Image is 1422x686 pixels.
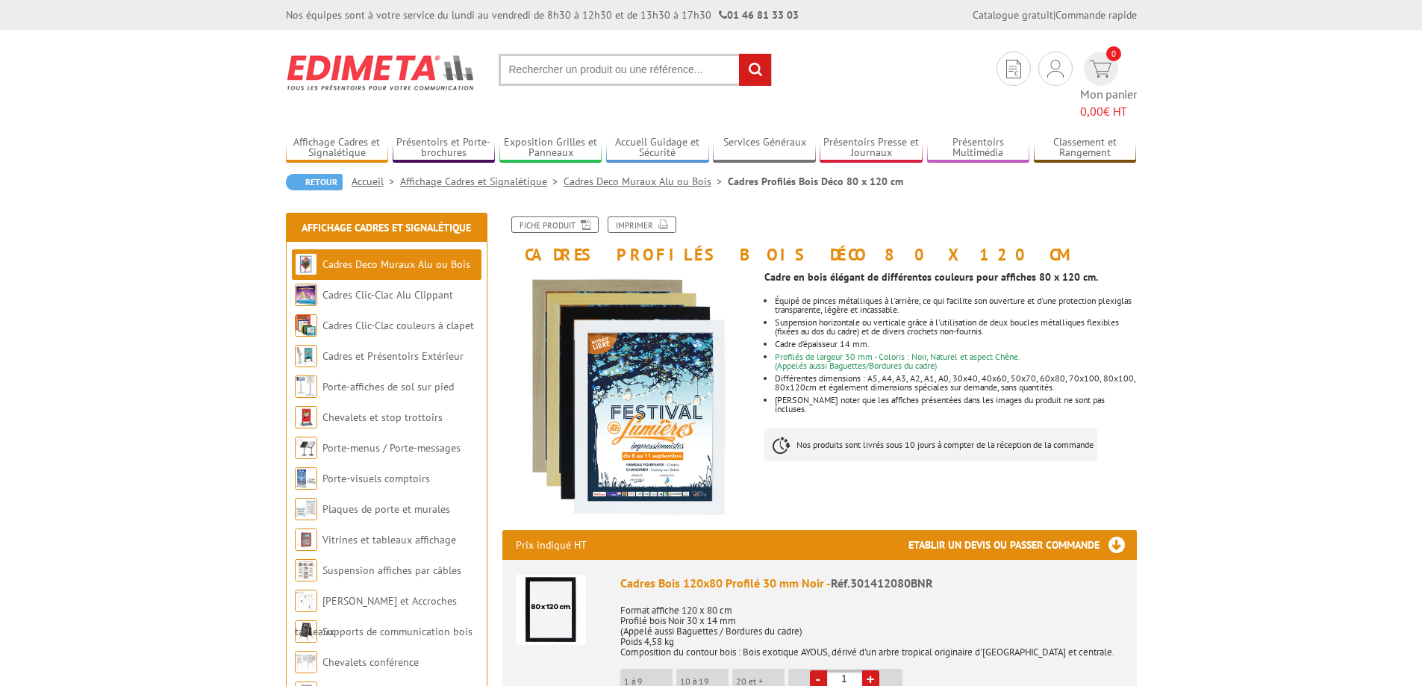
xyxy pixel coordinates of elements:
div: Cadres Bois 120x80 Profilé 30 mm Noir - [620,575,1123,592]
img: Vitrines et tableaux affichage [295,528,317,551]
input: rechercher [739,54,771,86]
a: Supports de communication bois [322,625,473,638]
input: Rechercher un produit ou une référence... [499,54,772,86]
a: Suspension affiches par câbles [322,564,461,577]
p: Format affiche 120 x 80 cm Profilé bois Noir 30 x 14 mm (Appelé aussi Baguettes / Bordures du cad... [620,595,1123,658]
a: Plaques de porte et murales [322,502,450,516]
li: Différentes dimensions : A5, A4, A3, A2, A1, A0, 30x40, 40x60, 50x70, 60x80, 70x100, 80x100, 80x1... [775,374,1136,392]
li: [PERSON_NAME] noter que les affiches présentées dans les images du produit ne sont pas incluses. [775,396,1136,414]
span: Réf.301412080BNR [831,576,933,590]
img: cadre_bois_clic_clac_80x120_profiles.png [502,271,754,523]
a: Commande rapide [1055,8,1137,22]
img: Suspension affiches par câbles [295,559,317,581]
a: Cadres Clic-Clac Alu Clippant [322,288,453,302]
a: Porte-visuels comptoirs [322,472,430,485]
a: Accueil [352,175,400,188]
img: devis rapide [1090,60,1111,78]
a: Imprimer [608,216,676,233]
font: Profilés de largeur 30 mm - Coloris : Noir, Naturel et aspect Chêne. (Appelés aussi Baguettes/Bor... [775,351,1020,371]
a: Chevalets conférence [322,655,419,669]
h3: Etablir un devis ou passer commande [908,530,1137,560]
a: Cadres Deco Muraux Alu ou Bois [564,175,728,188]
img: Plaques de porte et murales [295,498,317,520]
p: Nos produits sont livrés sous 10 jours à compter de la réception de la commande [764,428,1097,461]
img: Edimeta [286,45,476,100]
div: | [973,7,1137,22]
span: € HT [1080,103,1137,120]
img: Cadres Clic-Clac couleurs à clapet [295,314,317,337]
a: Affichage Cadres et Signalétique [400,175,564,188]
p: Prix indiqué HT [516,530,587,560]
a: Classement et Rangement [1034,136,1137,160]
img: devis rapide [1047,60,1064,78]
a: Affichage Cadres et Signalétique [286,136,389,160]
img: Cadres Deco Muraux Alu ou Bois [295,253,317,275]
a: Accueil Guidage et Sécurité [606,136,709,160]
strong: Cadre en bois élégant de différentes couleurs pour affiches 80 x 120 cm. [764,270,1098,284]
div: Nos équipes sont à votre service du lundi au vendredi de 8h30 à 12h30 et de 13h30 à 17h30 [286,7,799,22]
img: Porte-menus / Porte-messages [295,437,317,459]
img: Cimaises et Accroches tableaux [295,590,317,612]
img: devis rapide [1006,60,1021,78]
a: [PERSON_NAME] et Accroches tableaux [295,594,457,638]
a: Porte-menus / Porte-messages [322,441,461,455]
a: Catalogue gratuit [973,8,1053,22]
li: Équipé de pinces métalliques à l'arrière, ce qui facilite son ouverture et d'une protection plexi... [775,296,1136,314]
a: Exposition Grilles et Panneaux [499,136,602,160]
img: Cadres et Présentoirs Extérieur [295,345,317,367]
a: Cadres Clic-Clac couleurs à clapet [322,319,474,332]
a: Vitrines et tableaux affichage [322,533,456,546]
li: Cadres Profilés Bois Déco 80 x 120 cm [728,174,903,189]
img: Cadres Bois 120x80 Profilé 30 mm Noir [516,575,586,645]
a: Fiche produit [511,216,599,233]
li: Suspension horizontale ou verticale grâce à l'utilisation de deux boucles métalliques flexibles (... [775,318,1136,336]
img: Cadres Clic-Clac Alu Clippant [295,284,317,306]
a: Présentoirs Presse et Journaux [820,136,923,160]
a: Affichage Cadres et Signalétique [302,221,471,234]
a: Porte-affiches de sol sur pied [322,380,454,393]
a: Présentoirs et Porte-brochures [393,136,496,160]
img: Porte-visuels comptoirs [295,467,317,490]
a: Cadres et Présentoirs Extérieur [322,349,464,363]
strong: 01 46 81 33 03 [719,8,799,22]
img: Chevalets conférence [295,651,317,673]
span: Mon panier [1080,86,1137,120]
font: Cadre d’épaisseur 14 mm. [775,338,870,349]
a: Retour [286,174,343,190]
img: Chevalets et stop trottoirs [295,406,317,428]
img: Porte-affiches de sol sur pied [295,375,317,398]
span: 0,00 [1080,104,1103,119]
a: Cadres Deco Muraux Alu ou Bois [322,258,470,271]
a: Chevalets et stop trottoirs [322,411,443,424]
a: Services Généraux [713,136,816,160]
span: 0 [1106,46,1121,61]
a: devis rapide 0 Mon panier 0,00€ HT [1080,52,1137,120]
a: Présentoirs Multimédia [927,136,1030,160]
